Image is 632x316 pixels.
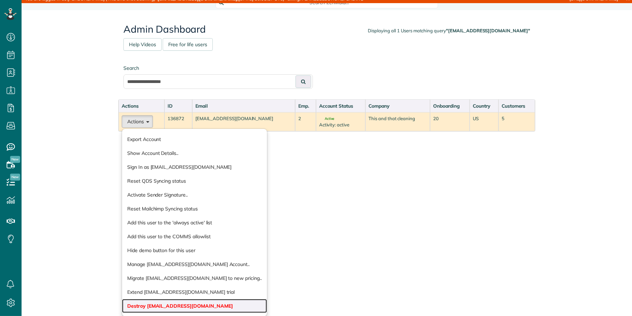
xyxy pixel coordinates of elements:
[319,117,334,120] span: Active
[164,112,192,131] td: 136872
[122,271,267,285] a: Migrate [EMAIL_ADDRESS][DOMAIN_NAME] to new pricing..
[192,112,295,131] td: [EMAIL_ADDRESS][DOMAIN_NAME]
[470,112,499,131] td: US
[122,257,267,271] a: Manage [EMAIL_ADDRESS][DOMAIN_NAME] Account..
[319,102,362,109] div: Account Status
[122,115,153,128] button: Actions
[122,188,267,202] a: Activate Sender Signature..
[502,102,532,109] div: Customers
[123,65,313,72] label: Search
[122,202,267,216] a: Reset Mailchimp Syncing status
[10,174,20,181] span: New
[365,112,430,131] td: This and that cleaning
[122,230,267,243] a: Add this user to the COMMS allowlist
[368,27,530,34] div: Displaying all 1 Users matching query
[433,102,467,109] div: Onboarding
[122,132,267,146] a: Export Account
[122,216,267,230] a: Add this user to the 'always active' list
[319,122,362,128] div: Activity: active
[295,112,316,131] td: 2
[122,174,267,188] a: Reset QDS Syncing status
[368,102,427,109] div: Company
[163,38,213,51] a: Free for life users
[473,102,495,109] div: Country
[298,102,313,109] div: Emp.
[168,102,189,109] div: ID
[122,160,267,174] a: Sign In as [EMAIL_ADDRESS][DOMAIN_NAME]
[10,156,20,163] span: New
[122,299,267,313] a: Destroy [EMAIL_ADDRESS][DOMAIN_NAME]
[123,24,530,35] h2: Admin Dashboard
[446,28,530,33] strong: "[EMAIL_ADDRESS][DOMAIN_NAME]"
[122,243,267,257] a: Hide demo button for this user
[123,38,162,51] a: Help Videos
[122,102,161,109] div: Actions
[499,112,535,131] td: 5
[122,285,267,299] a: Extend [EMAIL_ADDRESS][DOMAIN_NAME] trial
[195,102,292,109] div: Email
[122,146,267,160] a: Show Account Details..
[430,112,470,131] td: 20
